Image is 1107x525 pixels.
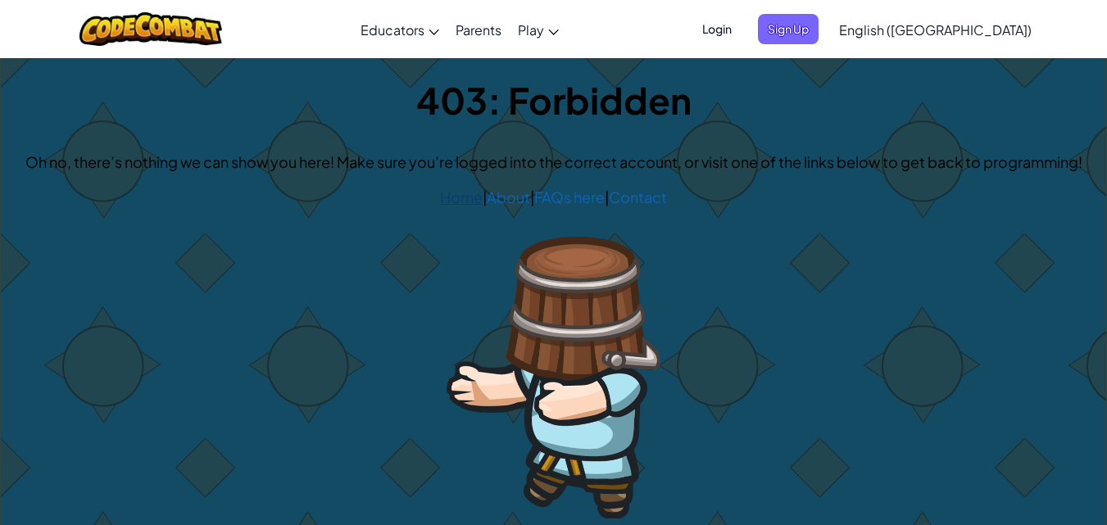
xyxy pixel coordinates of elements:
span: 403: [416,77,508,123]
button: Login [692,14,742,44]
span: Educators [361,21,424,38]
a: Contact [609,188,667,206]
span: | [530,188,534,206]
a: Home [440,188,483,206]
p: Oh no, there’s nothing we can show you here! Make sure you’re logged into the correct account, or... [17,150,1090,174]
span: Play [518,21,544,38]
a: Parents [447,7,510,52]
span: | [605,188,609,206]
a: Educators [352,7,447,52]
img: 404_3.png [447,237,661,518]
span: | [483,188,487,206]
button: Sign Up [758,14,819,44]
span: Forbidden [508,77,692,123]
a: English ([GEOGRAPHIC_DATA]) [831,7,1040,52]
a: FAQs here [534,188,605,206]
span: English ([GEOGRAPHIC_DATA]) [839,21,1032,38]
img: CodeCombat logo [79,12,223,46]
a: About [487,188,530,206]
a: Play [510,7,567,52]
